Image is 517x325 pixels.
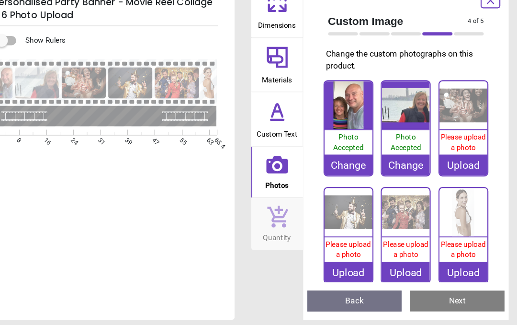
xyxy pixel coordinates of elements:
[7,112,25,120] span: 8
[7,100,25,108] span: 12
[418,290,506,310] button: Next
[43,55,257,66] div: Show Rulers
[446,165,490,185] div: Upload
[324,290,411,310] button: Back
[447,244,488,261] span: Please upload a photo
[401,145,428,162] span: Photo Accepted
[282,87,310,102] span: Materials
[272,58,320,108] button: Materials
[272,205,320,253] button: Quantity
[341,244,382,261] span: Please upload a photo
[30,148,36,154] span: 0
[204,148,211,154] span: 55
[129,148,135,154] span: 31
[285,185,307,199] span: Photos
[229,148,236,154] span: 63
[272,108,320,158] button: Custom Text
[79,148,86,154] span: 16
[340,264,384,283] div: Upload
[35,15,242,47] h5: Personalised Party Banner - Movie Reel Collage - 6 Photo Upload
[272,8,320,58] button: Dimensions
[279,37,314,51] span: Dimensions
[447,145,488,162] span: Please upload a photo
[343,35,472,49] span: Custom Image
[180,148,186,154] span: 47
[393,165,437,185] div: Change
[7,75,25,83] span: 19.7
[340,165,384,185] div: Change
[104,148,111,154] span: 24
[7,87,25,95] span: 16
[7,137,25,145] span: 0
[394,244,436,261] span: Please upload a photo
[446,264,490,283] div: Upload
[154,148,160,154] span: 39
[272,158,320,205] button: Photos
[348,145,376,162] span: Photo Accepted
[278,137,315,151] span: Custom Text
[7,125,25,133] span: 4
[55,148,61,154] span: 8
[283,232,309,247] span: Quantity
[237,148,243,154] span: 65.4
[472,38,486,46] span: 4 of 5
[393,264,437,283] div: Upload
[341,68,495,89] p: Change the custom photographs on this product.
